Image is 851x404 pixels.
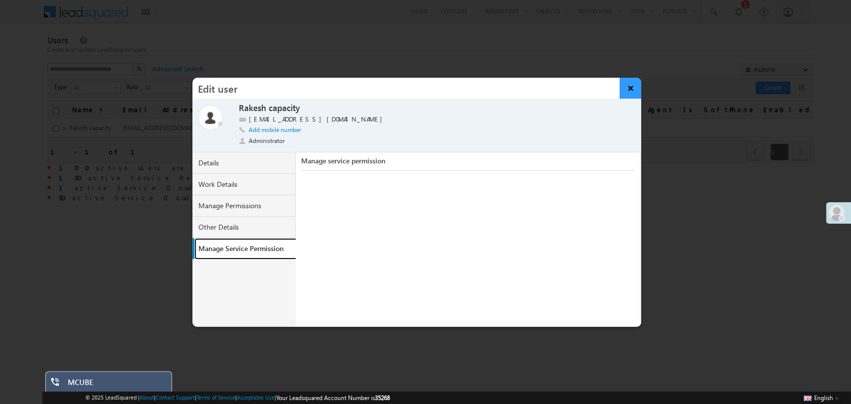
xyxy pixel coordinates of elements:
a: Add mobile number [249,126,301,134]
button: English [801,392,841,404]
a: Contact Support [156,394,195,401]
a: Manage Service Permission [194,238,298,260]
span: 35268 [375,394,390,402]
span: Administrator [249,136,286,145]
div: Manage service permission [301,156,634,171]
a: Manage Permissions [192,195,296,217]
a: Other Details [192,217,296,238]
a: Terms of Service [196,394,235,401]
label: [EMAIL_ADDRESS][DOMAIN_NAME] [249,115,387,124]
h3: Edit user [192,78,620,99]
span: English [814,394,833,402]
button: × [620,78,641,99]
a: Details [192,152,296,174]
span: Your Leadsquared Account Number is [276,394,390,402]
span: © 2025 LeadSquared | | | | | [85,393,390,403]
div: MCUBE [68,378,165,392]
a: Work Details [192,174,296,195]
label: Rakesh capacity [239,103,300,114]
a: Acceptable Use [237,394,275,401]
a: About [140,394,154,401]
